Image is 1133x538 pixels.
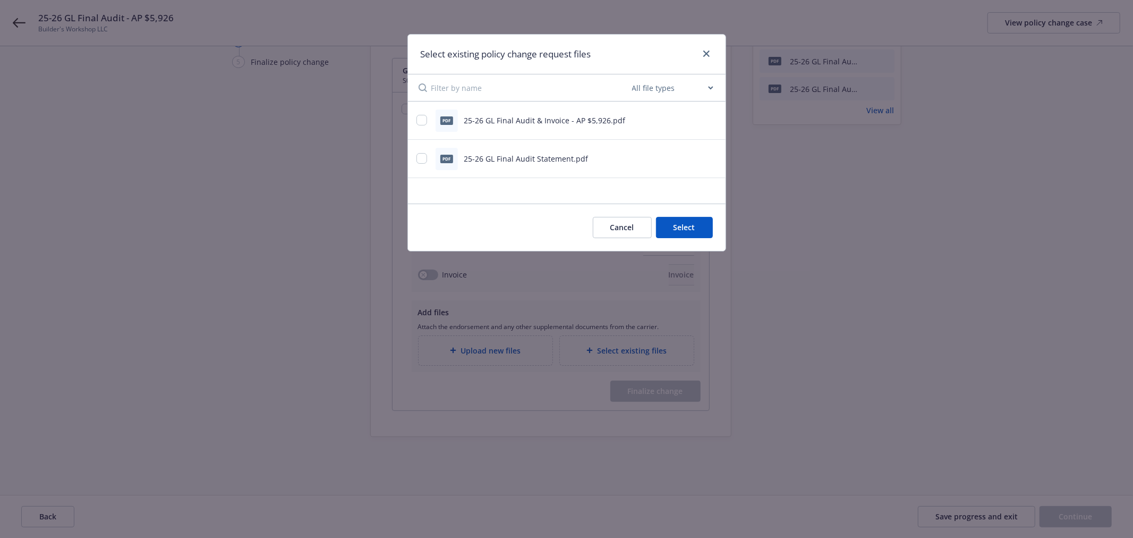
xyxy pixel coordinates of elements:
span: 25-26 GL Final Audit Statement.pdf [464,154,589,164]
span: 25-26 GL Final Audit & Invoice - AP $5,926.pdf [464,115,626,125]
button: preview file [708,115,717,126]
span: pdf [440,116,453,124]
a: close [700,47,713,60]
h1: Select existing policy change request files [421,47,591,61]
input: Filter by name [431,74,630,101]
svg: Search [419,83,427,92]
button: Cancel [593,217,652,238]
button: download file [691,115,699,126]
button: preview file [708,153,717,164]
span: pdf [440,155,453,163]
button: Select [656,217,713,238]
button: download file [691,153,699,164]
